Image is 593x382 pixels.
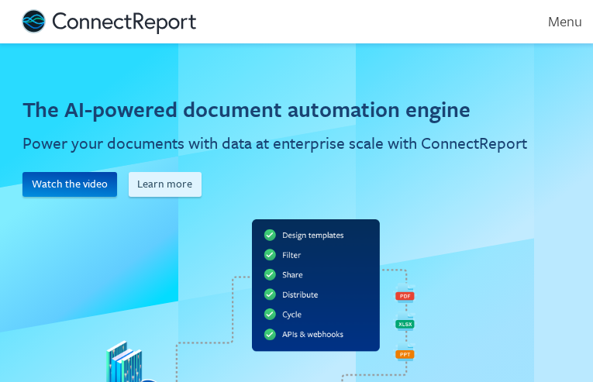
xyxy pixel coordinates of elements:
h2: Power your documents with data at enterprise scale with ConnectReport [22,132,527,155]
h1: The AI-powered document automation engine [22,94,471,124]
button: Watch the video [22,172,117,197]
button: Learn more [129,172,202,197]
a: Watch the video [22,172,128,197]
div: Menu [527,12,582,30]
